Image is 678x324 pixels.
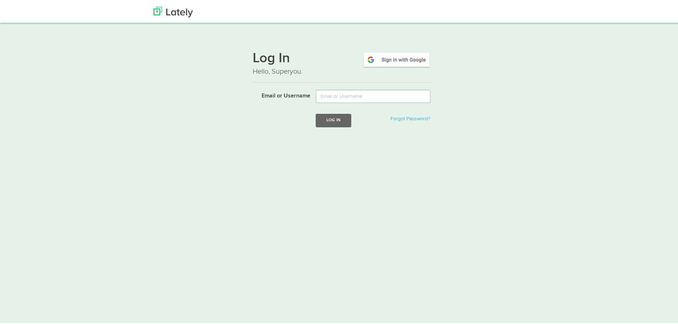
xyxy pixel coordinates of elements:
a: Forgot Password? [390,115,430,120]
img: Lately [153,5,193,16]
img: google-signin.png [363,50,431,67]
input: Email or Username [316,88,431,102]
h1: Log In [253,50,431,65]
label: Email or Username [247,88,310,99]
p: Hello, Superyou. [253,65,431,75]
button: Log In [316,112,351,126]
